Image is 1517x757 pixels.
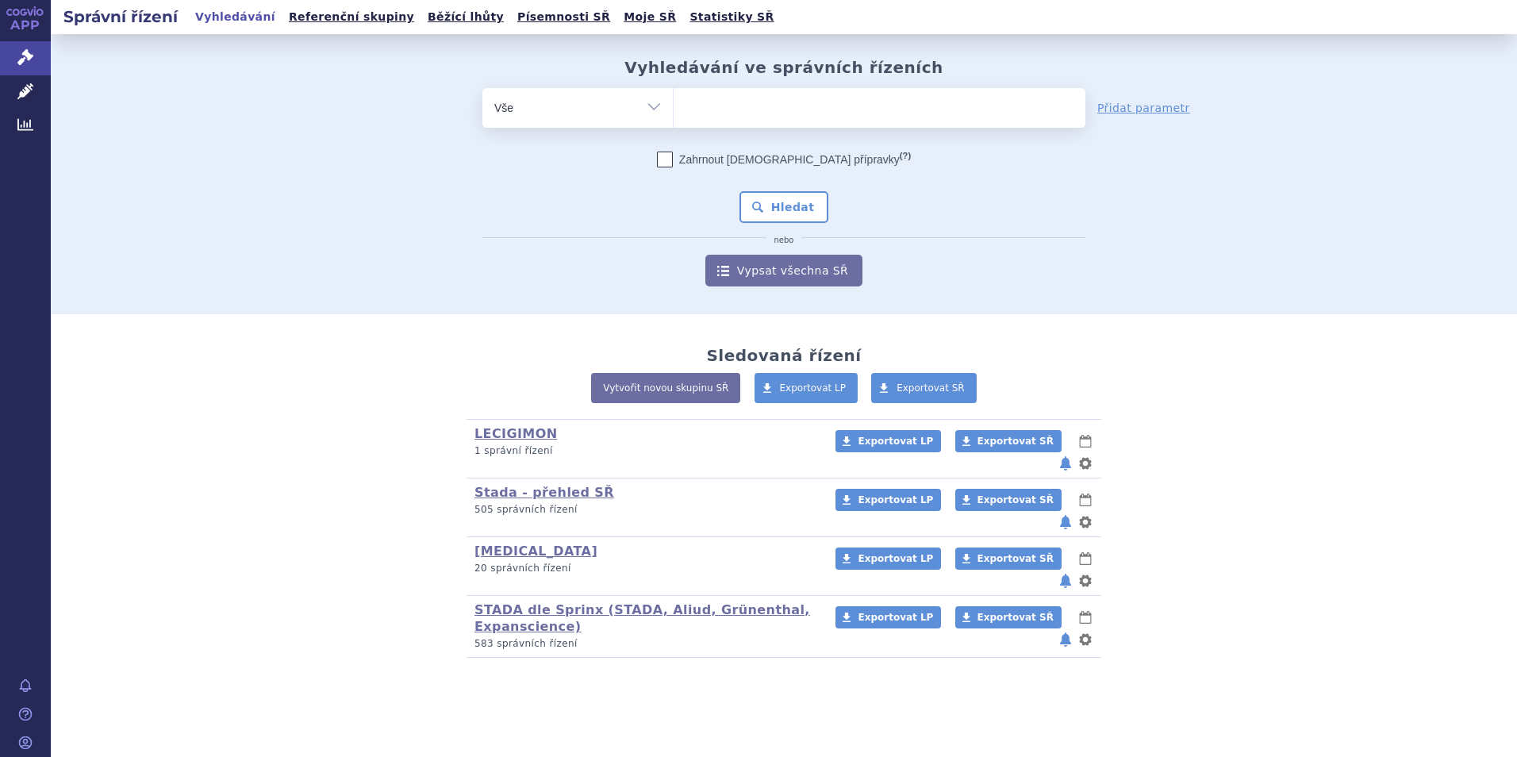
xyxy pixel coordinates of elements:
[51,6,190,28] h2: Správní řízení
[1058,630,1073,649] button: notifikace
[1077,571,1093,590] button: nastavení
[706,346,861,365] h2: Sledovaná řízení
[423,6,509,28] a: Běžící lhůty
[755,373,858,403] a: Exportovat LP
[1077,549,1093,568] button: lhůty
[871,373,977,403] a: Exportovat SŘ
[1077,490,1093,509] button: lhůty
[474,426,557,441] a: LECIGIMON
[619,6,681,28] a: Moje SŘ
[955,548,1062,570] a: Exportovat SŘ
[835,606,941,628] a: Exportovat LP
[858,612,933,623] span: Exportovat LP
[705,255,862,286] a: Vypsat všechna SŘ
[513,6,615,28] a: Písemnosti SŘ
[977,436,1054,447] span: Exportovat SŘ
[474,503,815,517] p: 505 správních řízení
[685,6,778,28] a: Statistiky SŘ
[835,489,941,511] a: Exportovat LP
[858,553,933,564] span: Exportovat LP
[1058,571,1073,590] button: notifikace
[977,553,1054,564] span: Exportovat SŘ
[1077,608,1093,627] button: lhůty
[1097,100,1190,116] a: Přidat parametr
[858,436,933,447] span: Exportovat LP
[1077,432,1093,451] button: lhůty
[835,430,941,452] a: Exportovat LP
[474,544,597,559] a: [MEDICAL_DATA]
[955,489,1062,511] a: Exportovat SŘ
[977,612,1054,623] span: Exportovat SŘ
[955,606,1062,628] a: Exportovat SŘ
[474,637,815,651] p: 583 správních řízení
[474,485,614,500] a: Stada - přehled SŘ
[739,191,829,223] button: Hledat
[474,444,815,458] p: 1 správní řízení
[766,236,802,245] i: nebo
[624,58,943,77] h2: Vyhledávání ve správních řízeních
[1077,513,1093,532] button: nastavení
[1077,454,1093,473] button: nastavení
[780,382,847,394] span: Exportovat LP
[977,494,1054,505] span: Exportovat SŘ
[1058,454,1073,473] button: notifikace
[1077,630,1093,649] button: nastavení
[900,151,911,161] abbr: (?)
[474,602,810,634] a: STADA dle Sprinx (STADA, Aliud, Grünenthal, Expanscience)
[190,6,280,28] a: Vyhledávání
[955,430,1062,452] a: Exportovat SŘ
[835,548,941,570] a: Exportovat LP
[657,152,911,167] label: Zahrnout [DEMOGRAPHIC_DATA] přípravky
[858,494,933,505] span: Exportovat LP
[591,373,740,403] a: Vytvořit novou skupinu SŘ
[897,382,965,394] span: Exportovat SŘ
[1058,513,1073,532] button: notifikace
[474,562,815,575] p: 20 správních řízení
[284,6,419,28] a: Referenční skupiny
